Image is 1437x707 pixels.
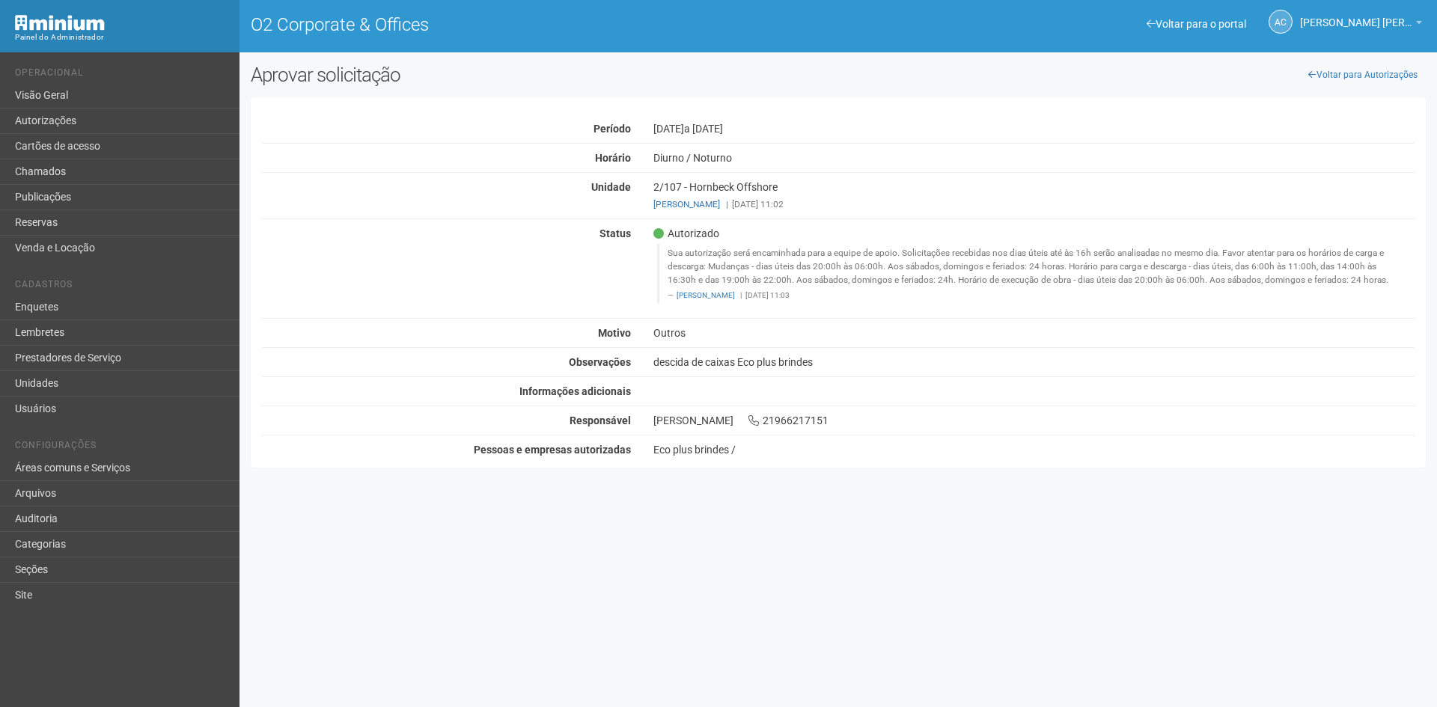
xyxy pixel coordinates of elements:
[594,123,631,135] strong: Período
[595,152,631,164] strong: Horário
[599,227,631,239] strong: Status
[251,15,827,34] h1: O2 Corporate & Offices
[15,440,228,456] li: Configurações
[642,414,1426,427] div: [PERSON_NAME] 21966217151
[1300,2,1412,28] span: Ana Carla de Carvalho Silva
[15,31,228,44] div: Painel do Administrador
[653,443,1415,456] div: Eco plus brindes /
[653,199,720,209] a: [PERSON_NAME]
[1147,18,1246,30] a: Voltar para o portal
[1300,19,1422,31] a: [PERSON_NAME] [PERSON_NAME]
[642,180,1426,211] div: 2/107 - Hornbeck Offshore
[570,414,631,426] strong: Responsável
[653,227,719,240] span: Autorizado
[726,199,728,209] span: |
[668,290,1406,301] footer: [DATE] 11:03
[251,64,827,86] h2: Aprovar solicitação
[15,67,228,83] li: Operacional
[684,123,723,135] span: a [DATE]
[642,122,1426,135] div: [DATE]
[591,181,631,193] strong: Unidade
[642,355,1426,369] div: descida de caixas Eco plus brindes
[519,385,631,397] strong: Informações adicionais
[642,326,1426,340] div: Outros
[1300,64,1426,86] a: Voltar para Autorizações
[653,198,1415,211] div: [DATE] 11:02
[15,15,105,31] img: Minium
[740,291,742,299] span: |
[657,244,1415,303] blockquote: Sua autorização será encaminhada para a equipe de apoio. Solicitações recebidas nos dias úteis at...
[15,279,228,295] li: Cadastros
[474,444,631,456] strong: Pessoas e empresas autorizadas
[1269,10,1293,34] a: AC
[677,291,735,299] a: [PERSON_NAME]
[598,327,631,339] strong: Motivo
[642,151,1426,165] div: Diurno / Noturno
[569,356,631,368] strong: Observações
